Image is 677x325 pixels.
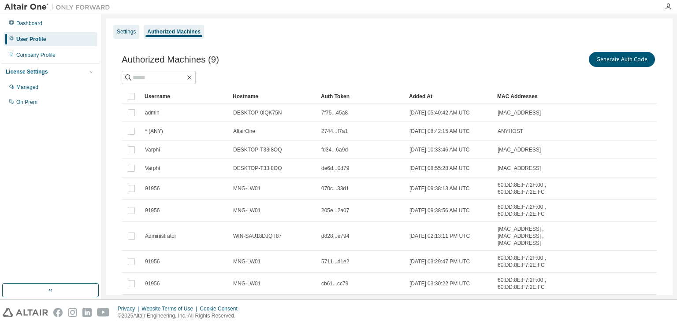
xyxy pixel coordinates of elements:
span: [DATE] 10:33:46 AM UTC [409,146,470,153]
img: linkedin.svg [82,308,92,317]
span: cb61...cc79 [321,280,348,287]
span: 91956 [145,207,160,214]
span: 5711...d1e2 [321,258,349,265]
span: [DATE] 09:38:56 AM UTC [409,207,470,214]
span: 60:DD:8E:F7:2F:00 , 60:DD:8E:F7:2E:FC [498,277,559,291]
span: MNG-LW01 [233,207,260,214]
div: Settings [117,28,136,35]
div: Added At [409,89,490,103]
div: Managed [16,84,38,91]
span: [DATE] 08:55:28 AM UTC [409,165,470,172]
span: AltairOne [233,128,255,135]
div: License Settings [6,68,48,75]
span: MNG-LW01 [233,280,260,287]
span: Varphi [145,146,160,153]
span: [MAC_ADDRESS] [498,165,541,172]
span: DESKTOP-0IQK75N [233,109,282,116]
span: ANYHOST [498,128,523,135]
span: MNG-LW01 [233,258,260,265]
span: Administrator [145,233,176,240]
span: [DATE] 02:13:11 PM UTC [409,233,470,240]
div: On Prem [16,99,37,106]
span: 60:DD:8E:F7:2F:00 , 60:DD:8E:F7:2E:FC [498,181,559,196]
span: [MAC_ADDRESS] [498,146,541,153]
p: © 2025 Altair Engineering, Inc. All Rights Reserved. [118,312,243,320]
div: Dashboard [16,20,42,27]
span: 60:DD:8E:F7:2F:00 , 60:DD:8E:F7:2E:FC [498,203,559,218]
span: [DATE] 09:38:13 AM UTC [409,185,470,192]
div: Username [145,89,226,103]
div: Privacy [118,305,141,312]
span: Authorized Machines (9) [122,55,219,65]
span: 7f75...45a8 [321,109,348,116]
img: facebook.svg [53,308,63,317]
span: WIN-SAU18DJQT87 [233,233,282,240]
span: 91956 [145,258,160,265]
span: 205e...2a07 [321,207,349,214]
span: DESKTOP-T33I8OQ [233,146,282,153]
div: Hostname [233,89,314,103]
span: DESKTOP-T33I8OQ [233,165,282,172]
span: MNG-LW01 [233,185,260,192]
span: d828...e794 [321,233,349,240]
div: User Profile [16,36,46,43]
span: admin [145,109,160,116]
span: 91956 [145,185,160,192]
span: de6d...0d79 [321,165,349,172]
span: [DATE] 03:30:22 PM UTC [409,280,470,287]
button: Generate Auth Code [589,52,655,67]
div: Company Profile [16,52,56,59]
div: MAC Addresses [497,89,560,103]
span: [DATE] 08:42:15 AM UTC [409,128,470,135]
span: 2744...f7a1 [321,128,348,135]
span: [MAC_ADDRESS] , [MAC_ADDRESS] , [MAC_ADDRESS] [498,225,559,247]
span: [DATE] 03:29:47 PM UTC [409,258,470,265]
div: Cookie Consent [200,305,242,312]
span: 91956 [145,280,160,287]
span: [MAC_ADDRESS] [498,109,541,116]
span: [DATE] 05:40:42 AM UTC [409,109,470,116]
img: altair_logo.svg [3,308,48,317]
div: Website Terms of Use [141,305,200,312]
div: Authorized Machines [147,28,201,35]
img: youtube.svg [97,308,110,317]
span: 070c...33d1 [321,185,349,192]
span: 60:DD:8E:F7:2F:00 , 60:DD:8E:F7:2E:FC [498,255,559,269]
span: fd34...6a9d [321,146,348,153]
span: * (ANY) [145,128,163,135]
div: Auth Token [321,89,402,103]
img: Altair One [4,3,115,11]
span: Varphi [145,165,160,172]
img: instagram.svg [68,308,77,317]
